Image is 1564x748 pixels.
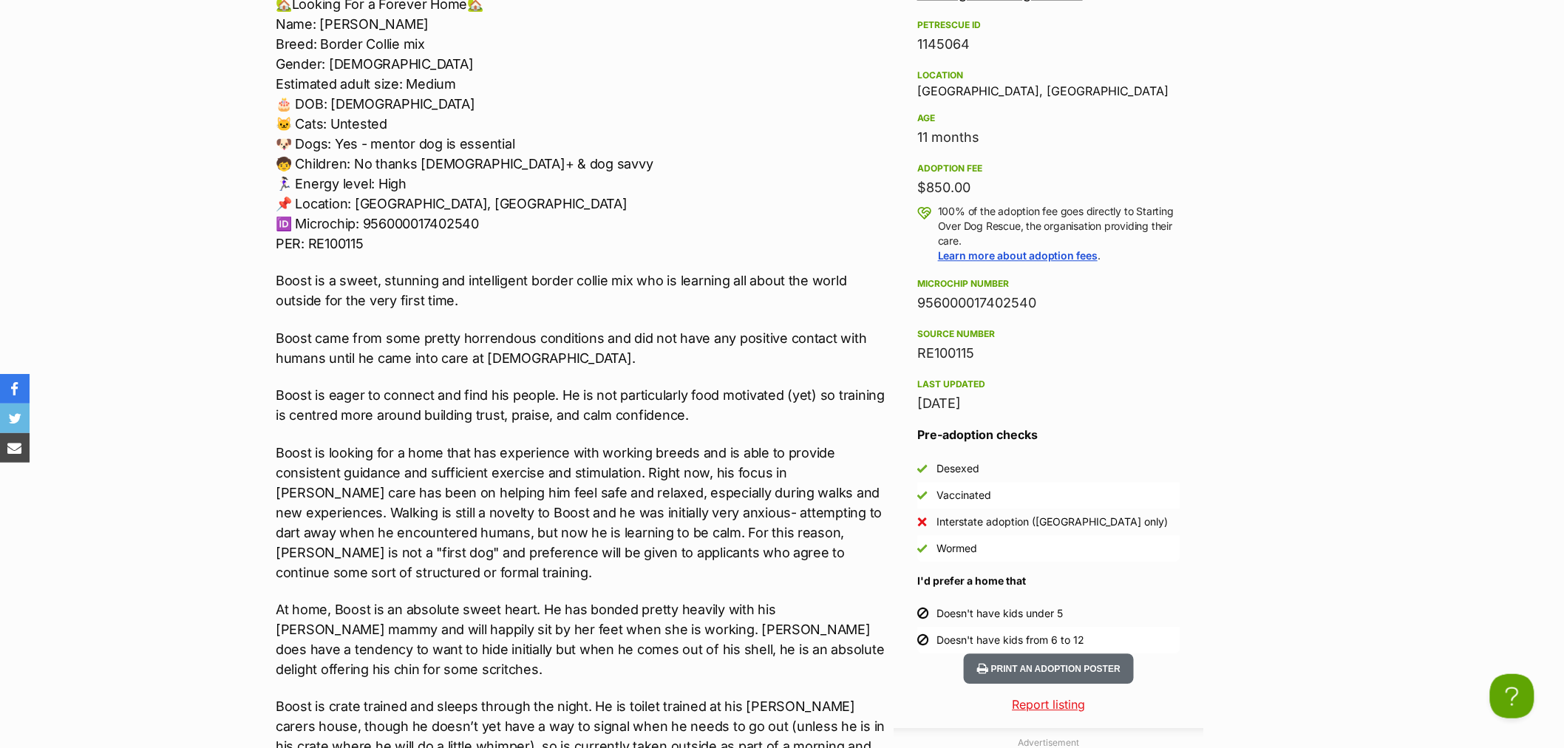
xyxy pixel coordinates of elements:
[276,599,886,679] p: At home, Boost is an absolute sweet heart. He has bonded pretty heavily with his [PERSON_NAME] ma...
[917,426,1180,443] h3: Pre-adoption checks
[917,393,1180,414] div: [DATE]
[917,34,1180,55] div: 1145064
[938,249,1098,262] a: Learn more about adoption fees
[917,463,928,474] img: Yes
[917,517,928,527] img: No
[917,112,1180,124] div: Age
[917,543,928,554] img: Yes
[917,343,1180,364] div: RE100115
[936,633,1084,647] div: Doesn't have kids from 6 to 12
[938,204,1180,263] p: 100% of the adoption fee goes directly to Starting Over Dog Rescue, the organisation providing th...
[936,541,977,556] div: Wormed
[936,488,991,503] div: Vaccinated
[894,696,1204,713] a: Report listing
[276,443,886,582] p: Boost is looking for a home that has experience with working breeds and is able to provide consis...
[917,328,1180,340] div: Source number
[917,163,1180,174] div: Adoption fee
[917,67,1180,98] div: [GEOGRAPHIC_DATA], [GEOGRAPHIC_DATA]
[917,378,1180,390] div: Last updated
[917,177,1180,198] div: $850.00
[964,653,1134,684] button: Print an adoption poster
[917,278,1180,290] div: Microchip number
[936,514,1168,529] div: Interstate adoption ([GEOGRAPHIC_DATA] only)
[276,271,886,310] p: Boost is a sweet, stunning and intelligent border collie mix who is learning all about the world ...
[276,328,886,368] p: Boost came from some pretty horrendous conditions and did not have any positive contact with huma...
[917,574,1180,588] h4: I'd prefer a home that
[917,490,928,500] img: Yes
[917,293,1180,313] div: 956000017402540
[917,19,1180,31] div: PetRescue ID
[917,69,1180,81] div: Location
[936,461,979,476] div: Desexed
[936,606,1063,621] div: Doesn't have kids under 5
[276,385,886,425] p: Boost is eager to connect and find his people. He is not particularly food motivated (yet) so tra...
[1490,674,1534,718] iframe: Help Scout Beacon - Open
[917,127,1180,148] div: 11 months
